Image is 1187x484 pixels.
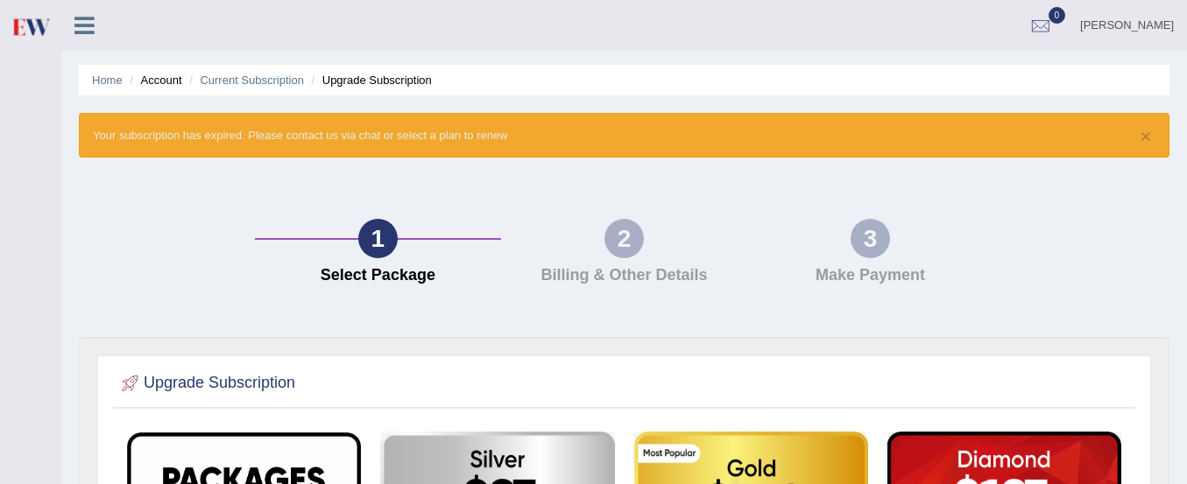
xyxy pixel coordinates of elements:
[117,370,295,396] h2: Upgrade Subscription
[358,219,398,258] div: 1
[1049,7,1066,24] span: 0
[1141,127,1151,145] button: ×
[510,267,738,284] h4: Billing & Other Details
[264,267,492,284] h4: Select Package
[307,72,432,88] li: Upgrade Subscription
[79,113,1169,158] div: Your subscription has expired. Please contact us via chat or select a plan to renew
[200,74,304,87] a: Current Subscription
[92,74,123,87] a: Home
[756,267,985,284] h4: Make Payment
[125,72,181,88] li: Account
[604,219,644,258] div: 2
[851,219,890,258] div: 3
